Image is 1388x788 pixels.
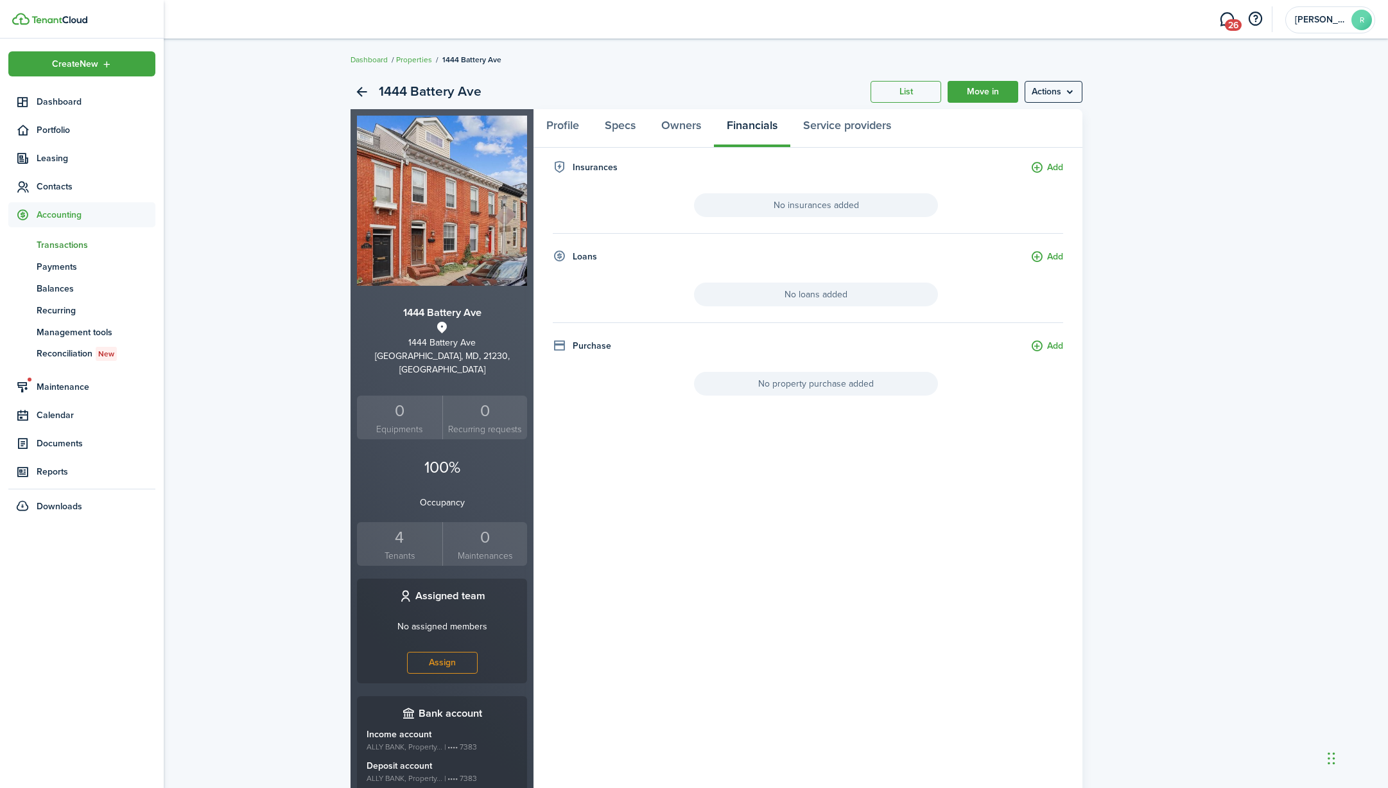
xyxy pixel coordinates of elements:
[648,109,714,148] a: Owners
[12,13,30,25] img: TenantCloud
[37,95,155,109] span: Dashboard
[8,321,155,343] a: Management tools
[8,299,155,321] a: Recurring
[790,109,904,148] a: Service providers
[8,256,155,277] a: Payments
[1168,649,1388,788] iframe: Chat Widget
[360,525,439,550] div: 4
[357,455,527,480] p: 100%
[1351,10,1372,30] avatar-text: R
[442,396,528,440] a: 0 Recurring requests
[37,465,155,478] span: Reports
[1025,81,1082,103] button: Open menu
[1295,15,1346,24] span: Richard
[367,741,517,753] small: ALLY BANK, Property... | •••• 7383
[37,437,155,450] span: Documents
[1328,739,1335,778] div: Drag
[694,193,938,217] span: No insurances added
[52,60,98,69] span: Create New
[37,380,155,394] span: Maintenance
[1030,250,1063,265] button: Add
[8,51,155,76] button: Open menu
[573,250,597,263] h4: Loans
[37,152,155,165] span: Leasing
[1244,8,1266,30] button: Open resource center
[8,459,155,484] a: Reports
[98,348,114,360] span: New
[446,525,525,550] div: 0
[357,336,527,349] div: 1444 Battery Ave
[534,109,592,148] a: Profile
[357,496,527,509] p: Occupancy
[360,549,439,563] small: Tenants
[37,304,155,317] span: Recurring
[37,500,82,513] span: Downloads
[442,522,528,566] a: 0Maintenances
[37,123,155,137] span: Portfolio
[37,347,155,361] span: Reconciliation
[357,116,527,286] img: Property avatar
[1215,3,1239,36] a: Messaging
[8,277,155,299] a: Balances
[31,16,87,24] img: TenantCloud
[360,423,439,436] small: Equipments
[397,620,487,633] p: No assigned members
[37,208,155,222] span: Accounting
[442,54,501,66] span: 1444 Battery Ave
[1030,339,1063,354] button: Add
[37,408,155,422] span: Calendar
[351,54,388,66] a: Dashboard
[396,54,432,66] a: Properties
[351,81,372,103] a: Back
[948,81,1018,103] a: Move in
[367,728,517,741] p: Income account
[573,161,618,174] h4: Insurances
[37,326,155,339] span: Management tools
[37,282,155,295] span: Balances
[415,588,485,604] h3: Assigned team
[1225,19,1242,31] span: 26
[360,399,439,423] div: 0
[8,343,155,365] a: ReconciliationNew
[37,180,155,193] span: Contacts
[1025,81,1082,103] menu-btn: Actions
[379,81,481,103] h2: 1444 Battery Ave
[8,234,155,256] a: Transactions
[1030,161,1063,175] button: Add
[37,260,155,274] span: Payments
[357,305,527,321] h3: 1444 Battery Ave
[37,238,155,252] span: Transactions
[694,283,938,306] span: No loans added
[367,759,517,773] p: Deposit account
[8,89,155,114] a: Dashboard
[446,423,525,436] small: Recurring requests
[367,773,517,784] small: ALLY BANK, Property... | •••• 7383
[357,522,442,566] a: 4Tenants
[357,349,527,376] div: [GEOGRAPHIC_DATA], MD, 21230, [GEOGRAPHIC_DATA]
[592,109,648,148] a: Specs
[419,706,482,722] h3: Bank account
[871,81,941,103] a: List
[446,549,525,563] small: Maintenances
[407,652,478,674] button: Assign
[446,399,525,423] div: 0
[694,372,938,396] span: No property purchase added
[573,339,611,353] h4: Purchase
[357,396,442,440] a: 0Equipments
